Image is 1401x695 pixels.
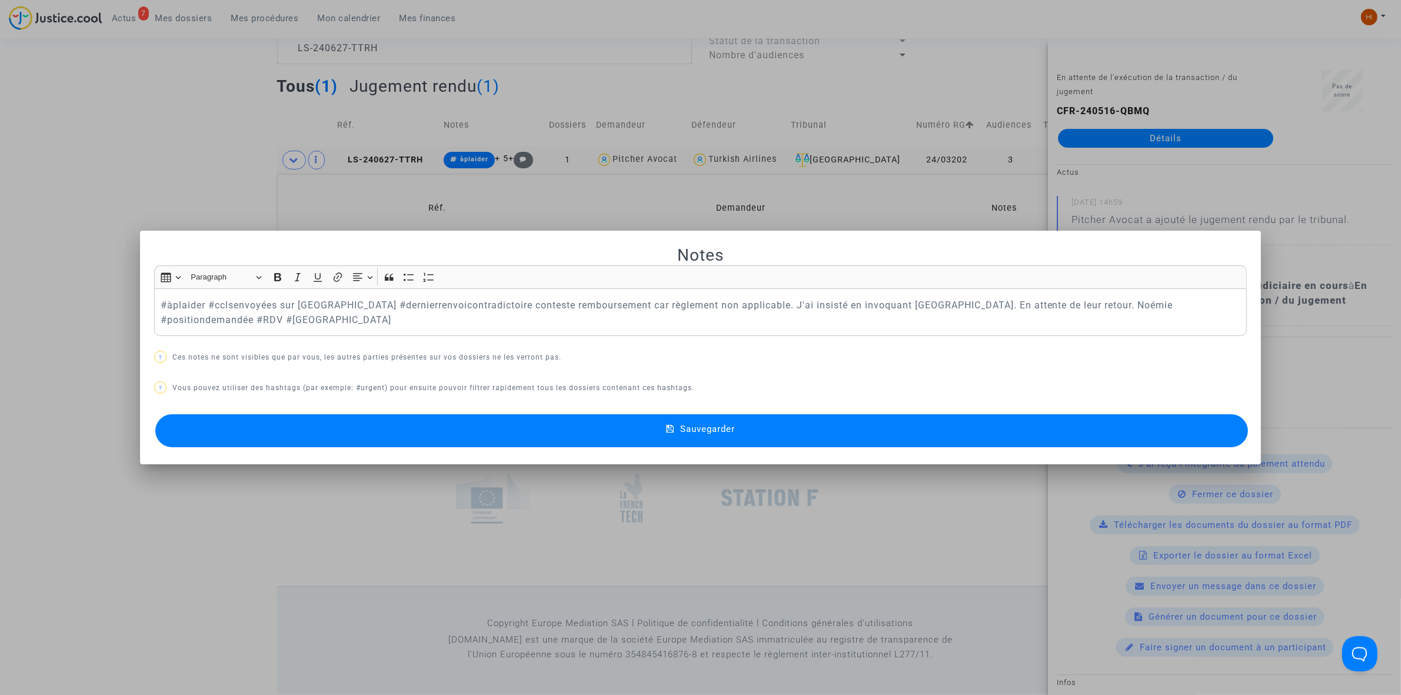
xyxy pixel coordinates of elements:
[155,414,1248,447] button: Sauvegarder
[159,354,162,361] span: ?
[1342,636,1377,671] iframe: Help Scout Beacon - Open
[191,270,252,284] span: Paragraph
[680,424,735,434] span: Sauvegarder
[154,381,1247,395] p: Vous pouvez utiliser des hashtags (par exemple: #urgent) pour ensuite pouvoir filtrer rapidement ...
[154,288,1247,336] div: Rich Text Editor, main
[154,245,1247,265] h2: Notes
[154,350,1247,365] p: Ces notes ne sont visibles que par vous, les autres parties présentes sur vos dossiers ne les ver...
[186,268,267,287] button: Paragraph
[161,298,1241,327] p: #àplaider #cclsenvoyées sur [GEOGRAPHIC_DATA] #dernierrenvoicontradictoire conteste remboursement...
[159,385,162,391] span: ?
[154,265,1247,288] div: Editor toolbar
